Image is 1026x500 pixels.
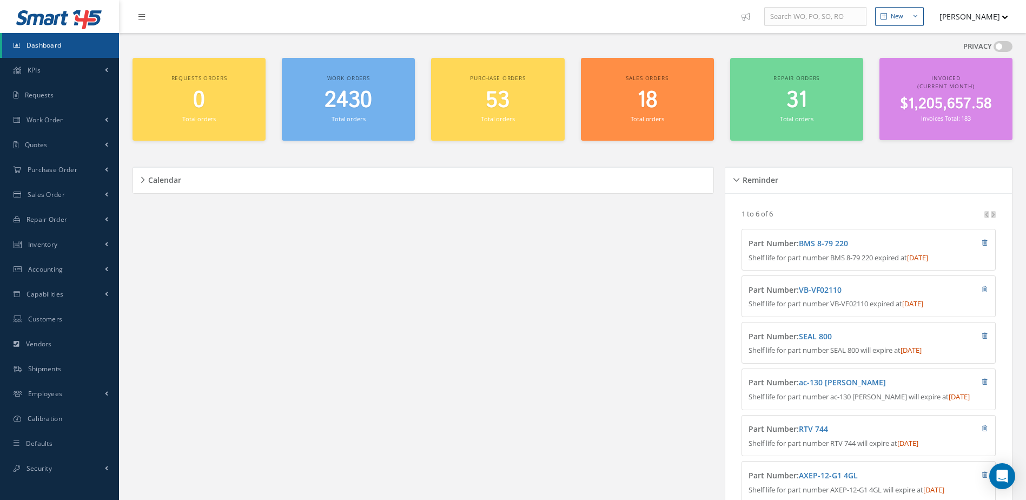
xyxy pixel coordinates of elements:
a: ac-130 [PERSON_NAME] [799,377,886,387]
span: $1,205,657.58 [900,94,992,115]
span: Requests [25,90,54,100]
p: Shelf life for part number AXEP-12-G1 4GL will expire at [749,485,988,496]
a: Dashboard [2,33,119,58]
p: Shelf life for part number BMS 8-79 220 expired at [749,253,988,264]
h4: Part Number [749,332,924,341]
small: Total orders [631,115,664,123]
span: 2430 [325,85,372,116]
span: [DATE] [902,299,923,308]
span: Repair Order [27,215,68,224]
button: [PERSON_NAME] [929,6,1008,27]
span: (Current Month) [917,82,974,90]
a: Invoiced (Current Month) $1,205,657.58 Invoices Total: 183 [879,58,1012,140]
span: Defaults [26,439,52,448]
span: 31 [786,85,807,116]
span: Inventory [28,240,58,249]
span: Requests orders [171,74,227,82]
p: Shelf life for part number SEAL 800 will expire at [749,345,988,356]
h4: Part Number [749,378,924,387]
label: PRIVACY [963,41,992,52]
span: Security [27,464,52,473]
span: : [797,331,832,341]
a: BMS 8-79 220 [799,238,848,248]
span: Purchase Order [28,165,77,174]
p: Shelf life for part number VB-VF02110 expired at [749,299,988,310]
a: Sales orders 18 Total orders [581,58,714,141]
h5: Reminder [739,172,778,185]
span: Quotes [25,140,48,149]
span: 0 [193,85,205,116]
div: New [891,12,903,21]
h4: Part Number [749,286,924,295]
a: VB-VF02110 [799,285,842,295]
a: SEAL 800 [799,331,832,341]
small: Total orders [481,115,514,123]
span: Shipments [28,364,62,373]
span: Work Order [27,115,63,124]
span: Dashboard [27,41,62,50]
span: Capabilities [27,290,64,299]
span: Accounting [28,265,63,274]
button: New [875,7,924,26]
h5: Calendar [145,172,181,185]
h4: Part Number [749,425,924,434]
span: Employees [28,389,63,398]
h4: Part Number [749,239,924,248]
span: 53 [486,85,509,116]
span: Work orders [327,74,370,82]
p: 1 to 6 of 6 [742,209,773,219]
span: [DATE] [901,345,922,355]
p: Shelf life for part number RTV 744 will expire at [749,438,988,449]
span: Invoiced [931,74,961,82]
span: Repair orders [773,74,819,82]
a: RTV 744 [799,424,828,434]
span: Calibration [28,414,62,423]
input: Search WO, PO, SO, RO [764,7,866,27]
small: Total orders [332,115,365,123]
span: : [797,377,886,387]
a: Work orders 2430 Total orders [282,58,415,141]
span: Sales Order [28,190,65,199]
span: Customers [28,314,63,324]
span: : [797,238,848,248]
h4: Part Number [749,471,924,481]
span: [DATE] [897,438,918,448]
small: Total orders [182,115,216,123]
span: Sales orders [626,74,668,82]
small: Invoices Total: 183 [921,114,971,122]
span: [DATE] [923,485,944,495]
a: Requests orders 0 Total orders [133,58,266,141]
a: Purchase orders 53 Total orders [431,58,564,141]
span: : [797,470,858,481]
span: [DATE] [949,392,970,402]
small: Total orders [780,115,813,123]
span: [DATE] [907,253,928,262]
span: Purchase orders [470,74,526,82]
a: Repair orders 31 Total orders [730,58,863,141]
span: KPIs [28,65,41,75]
span: : [797,285,842,295]
p: Shelf life for part number ac-130 [PERSON_NAME] will expire at [749,392,988,403]
a: AXEP-12-G1 4GL [799,470,858,481]
div: Open Intercom Messenger [989,463,1015,489]
span: Vendors [26,339,52,348]
span: 18 [637,85,658,116]
span: : [797,424,828,434]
